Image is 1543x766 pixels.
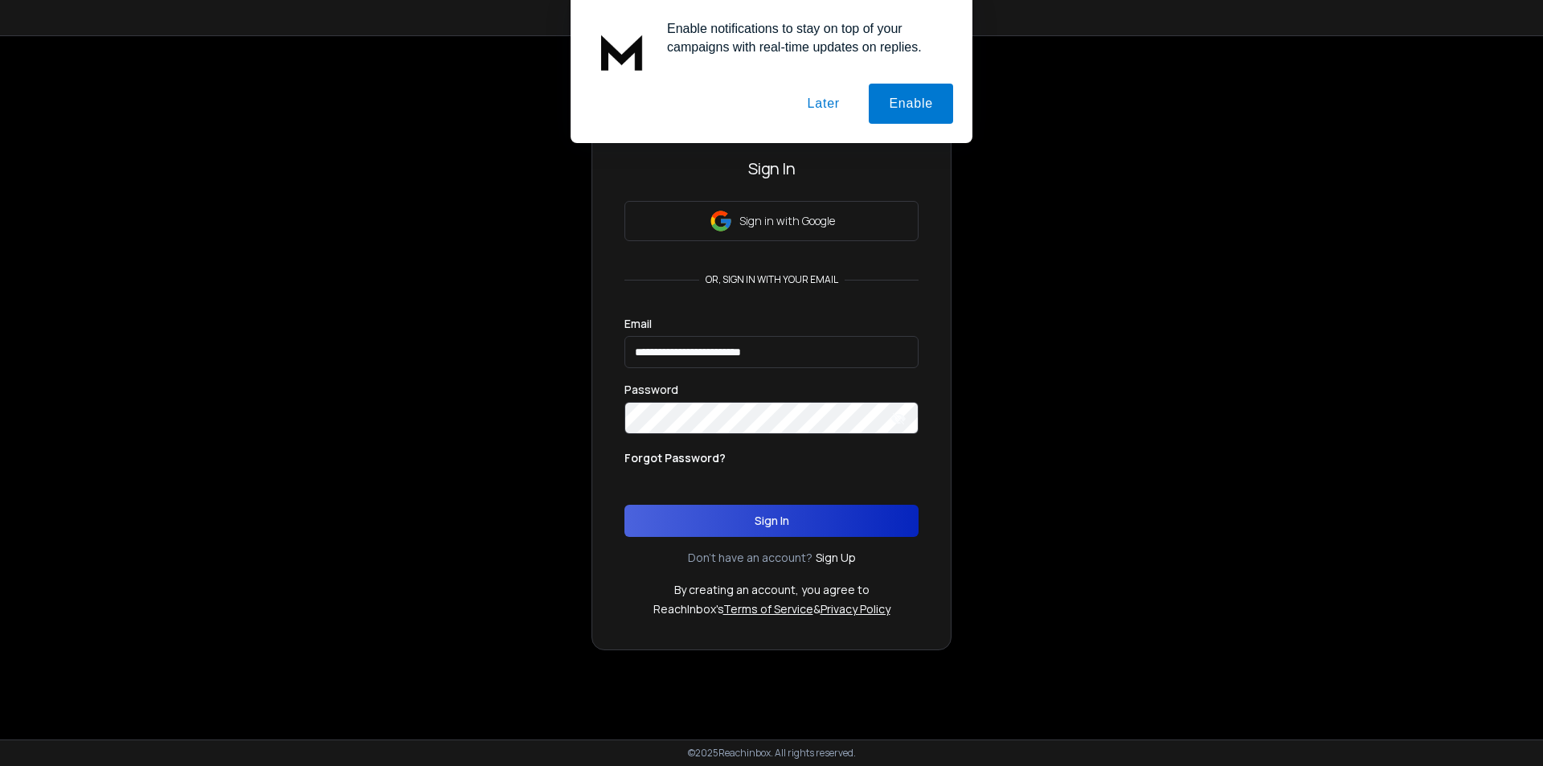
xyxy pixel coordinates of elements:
p: © 2025 Reachinbox. All rights reserved. [688,747,856,760]
img: notification icon [590,19,654,84]
a: Sign Up [816,550,856,566]
div: Enable notifications to stay on top of your campaigns with real-time updates on replies. [654,19,953,56]
a: Privacy Policy [821,601,890,616]
button: Later [787,84,859,124]
p: ReachInbox's & [653,601,890,617]
p: By creating an account, you agree to [674,582,870,598]
button: Sign in with Google [624,201,919,241]
p: or, sign in with your email [699,273,845,286]
p: Sign in with Google [739,213,835,229]
a: Terms of Service [723,601,813,616]
p: Forgot Password? [624,450,726,466]
h3: Sign In [624,158,919,180]
label: Password [624,384,678,395]
button: Sign In [624,505,919,537]
button: Enable [869,84,953,124]
label: Email [624,318,652,330]
p: Don't have an account? [688,550,812,566]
